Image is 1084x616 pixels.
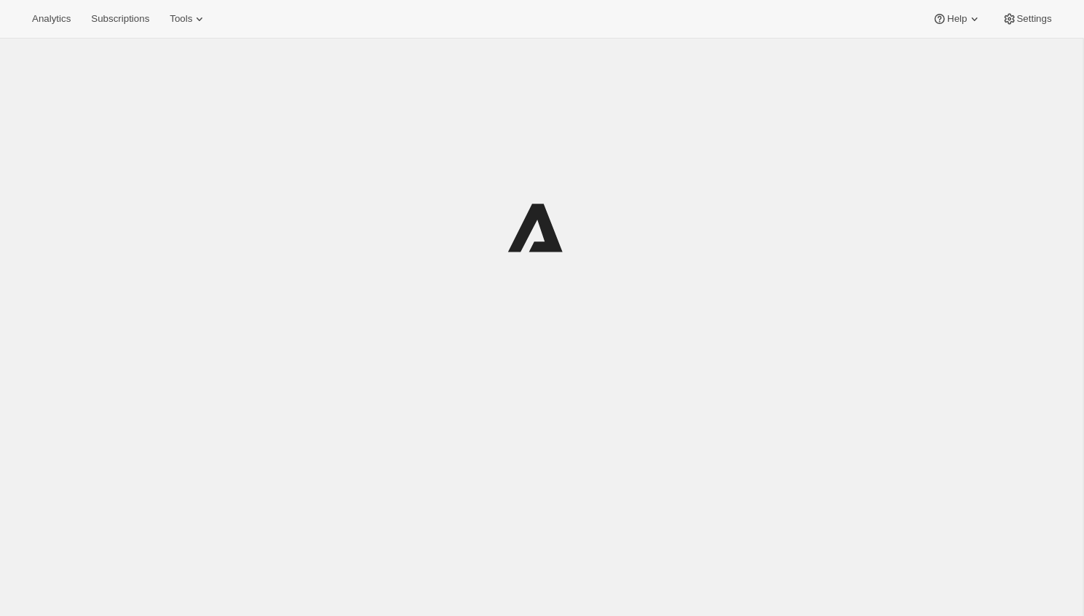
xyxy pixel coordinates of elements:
span: Analytics [32,13,71,25]
button: Subscriptions [82,9,158,29]
span: Tools [170,13,192,25]
button: Help [924,9,990,29]
span: Subscriptions [91,13,149,25]
button: Analytics [23,9,79,29]
span: Settings [1017,13,1052,25]
button: Tools [161,9,215,29]
button: Settings [994,9,1061,29]
span: Help [947,13,967,25]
